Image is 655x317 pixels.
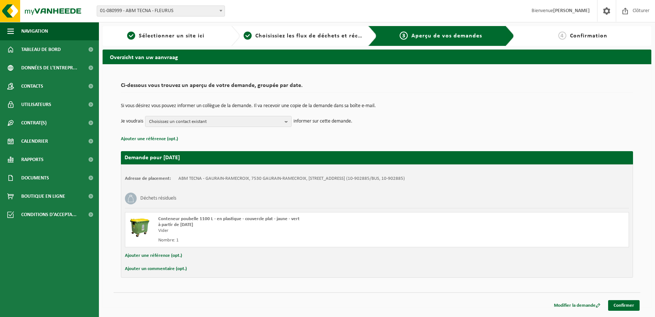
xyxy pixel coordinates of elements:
span: Choisissez un contact existant [149,116,282,127]
div: Nombre: 1 [158,237,406,243]
p: Je voudrais [121,116,143,127]
h2: Ci-dessous vous trouvez un aperçu de votre demande, groupée par date. [121,83,633,92]
span: 4 [558,32,566,40]
span: Conditions d'accepta... [21,205,77,224]
div: Vider [158,228,406,234]
span: 01-080999 - ABM TECNA - FLEURUS [97,6,225,16]
strong: [PERSON_NAME] [553,8,590,14]
span: Conteneur poubelle 1100 L - en plastique - couvercle plat - jaune - vert [158,216,300,221]
span: Documents [21,169,49,187]
span: Sélectionner un site ici [139,33,204,39]
p: Si vous désirez vous pouvez informer un collègue de la demande. Il va recevoir une copie de la de... [121,103,633,109]
span: Calendrier [21,132,48,150]
strong: Adresse de placement: [125,176,171,181]
span: Navigation [21,22,48,40]
button: Ajouter une référence (opt.) [125,251,182,260]
span: Confirmation [570,33,607,39]
span: 1 [127,32,135,40]
td: ABM TECNA - GAURAIN-RAMECROIX, 7530 GAURAIN-RAMECROIX, [STREET_ADDRESS] (10-902885/BUS, 10-902885) [178,176,405,182]
strong: Demande pour [DATE] [125,155,180,161]
span: 01-080999 - ABM TECNA - FLEURUS [97,6,225,17]
span: 2 [244,32,252,40]
span: Choisissiez les flux de déchets et récipients [255,33,377,39]
a: Confirmer [608,300,640,311]
span: Rapports [21,150,44,169]
h2: Overzicht van uw aanvraag [103,50,651,64]
a: Modifier la demande [548,300,606,311]
h3: Déchets résiduels [140,193,176,204]
button: Ajouter un commentaire (opt.) [125,264,187,274]
button: Ajouter une référence (opt.) [121,134,178,144]
span: Tableau de bord [21,40,61,59]
span: 3 [400,32,408,40]
button: Choisissez un contact existant [145,116,292,127]
span: Contacts [21,77,43,95]
a: 1Sélectionner un site ici [106,32,225,40]
p: informer sur cette demande. [293,116,352,127]
img: WB-1100-HPE-GN-50.png [129,216,151,238]
span: Données de l'entrepr... [21,59,77,77]
span: Utilisateurs [21,95,51,114]
a: 2Choisissiez les flux de déchets et récipients [244,32,363,40]
span: Aperçu de vos demandes [411,33,482,39]
strong: à partir de [DATE] [158,222,193,227]
span: Contrat(s) [21,114,47,132]
span: Boutique en ligne [21,187,65,205]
